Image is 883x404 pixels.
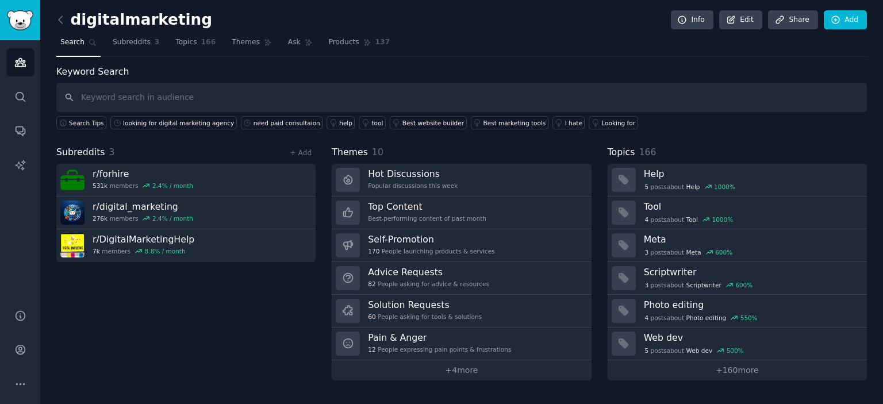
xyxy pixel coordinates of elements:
[332,360,591,380] a: +4more
[552,116,585,129] a: I hate
[644,233,859,245] h3: Meta
[686,347,713,355] span: Web dev
[332,197,591,229] a: Top ContentBest-performing content of past month
[329,37,359,48] span: Products
[686,216,698,224] span: Tool
[56,83,867,112] input: Keyword search in audience
[109,147,115,157] span: 3
[232,37,260,48] span: Themes
[325,33,394,57] a: Products137
[608,164,867,197] a: Help5postsaboutHelp1000%
[375,37,390,48] span: 137
[332,328,591,360] a: Pain & Anger12People expressing pain points & frustrations
[608,295,867,328] a: Photo editing4postsaboutPhoto editing550%
[332,164,591,197] a: Hot DiscussionsPopular discussions this week
[368,280,489,288] div: People asking for advice & resources
[390,116,467,129] a: Best website builder
[644,281,648,289] span: 3
[644,216,648,224] span: 4
[368,345,375,353] span: 12
[368,299,482,311] h3: Solution Requests
[327,116,355,129] a: help
[93,247,100,255] span: 7k
[715,248,732,256] div: 600 %
[93,168,193,180] h3: r/ forhire
[639,147,656,157] span: 166
[93,182,108,190] span: 531k
[284,33,317,57] a: Ask
[241,116,323,129] a: need paid consultaion
[824,10,867,30] a: Add
[644,314,648,322] span: 4
[727,347,744,355] div: 500 %
[110,116,237,129] a: lookinig for digital marketing agency
[332,295,591,328] a: Solution Requests60People asking for tools & solutions
[644,168,859,180] h3: Help
[56,197,316,229] a: r/digital_marketing276kmembers2.4% / month
[93,182,193,190] div: members
[368,201,486,213] h3: Top Content
[56,145,105,160] span: Subreddits
[601,119,635,127] div: Looking for
[56,11,212,29] h2: digitalmarketing
[93,233,194,245] h3: r/ DigitalMarketingHelp
[69,119,104,127] span: Search Tips
[93,214,108,222] span: 276k
[368,247,379,255] span: 170
[644,183,648,191] span: 5
[56,116,106,129] button: Search Tips
[60,168,85,192] img: forhire
[712,216,733,224] div: 1000 %
[686,248,701,256] span: Meta
[60,201,85,225] img: digital_marketing
[60,233,85,257] img: DigitalMarketingHelp
[371,119,383,127] div: tool
[644,182,736,192] div: post s about
[332,145,368,160] span: Themes
[368,247,494,255] div: People launching products & services
[402,119,464,127] div: Best website builder
[56,164,316,197] a: r/forhire531kmembers2.4% / month
[608,360,867,380] a: +160more
[93,214,193,222] div: members
[589,116,638,129] a: Looking for
[735,281,753,289] div: 600 %
[686,183,700,191] span: Help
[644,247,734,257] div: post s about
[768,10,817,30] a: Share
[608,262,867,295] a: Scriptwriter3postsaboutScriptwriter600%
[368,266,489,278] h3: Advice Requests
[113,37,151,48] span: Subreddits
[471,116,548,129] a: Best marketing tools
[339,119,352,127] div: help
[368,168,458,180] h3: Hot Discussions
[175,37,197,48] span: Topics
[56,66,129,77] label: Keyword Search
[93,247,194,255] div: members
[7,10,33,30] img: GummySearch logo
[359,116,385,129] a: tool
[608,145,635,160] span: Topics
[372,147,383,157] span: 10
[644,201,859,213] h3: Tool
[671,10,713,30] a: Info
[123,119,234,127] div: lookinig for digital marketing agency
[608,197,867,229] a: Tool4postsaboutTool1000%
[152,182,193,190] div: 2.4 % / month
[368,182,458,190] div: Popular discussions this week
[719,10,762,30] a: Edit
[686,281,721,289] span: Scriptwriter
[155,37,160,48] span: 3
[56,229,316,262] a: r/DigitalMarketingHelp7kmembers8.8% / month
[152,214,193,222] div: 2.4 % / month
[368,280,375,288] span: 82
[686,314,727,322] span: Photo editing
[644,299,859,311] h3: Photo editing
[171,33,220,57] a: Topics166
[201,37,216,48] span: 166
[644,248,648,256] span: 3
[228,33,276,57] a: Themes
[368,313,375,321] span: 60
[644,347,648,355] span: 5
[740,314,758,322] div: 550 %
